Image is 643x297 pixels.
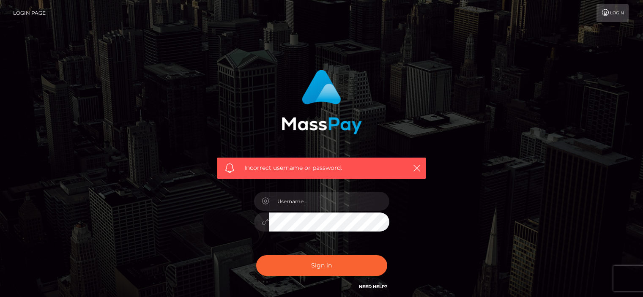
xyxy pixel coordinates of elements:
a: Login [596,4,629,22]
img: MassPay Login [282,70,362,134]
button: Sign in [256,255,387,276]
input: Username... [269,192,389,211]
a: Need Help? [359,284,387,289]
span: Incorrect username or password. [244,163,399,172]
a: Login Page [13,4,46,22]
